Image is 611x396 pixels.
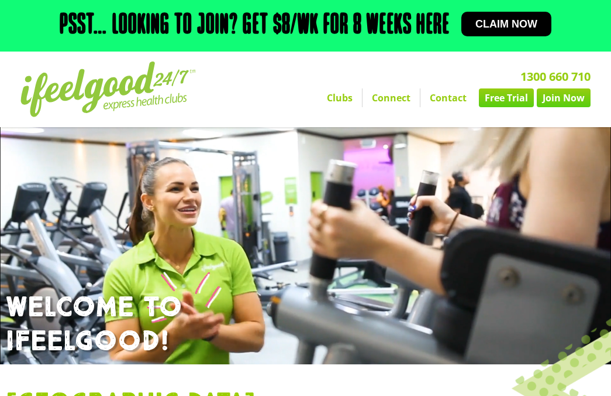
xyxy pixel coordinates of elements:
[479,88,534,107] a: Free Trial
[363,88,420,107] a: Connect
[520,69,591,84] a: 1300 660 710
[537,88,591,107] a: Join Now
[475,19,537,29] span: Claim now
[317,88,362,107] a: Clubs
[224,88,591,107] nav: Menu
[420,88,476,107] a: Contact
[461,12,551,36] a: Claim now
[6,291,605,359] h1: WELCOME TO IFEELGOOD!
[60,12,450,40] h2: Psst… Looking to join? Get $8/wk for 8 weeks here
